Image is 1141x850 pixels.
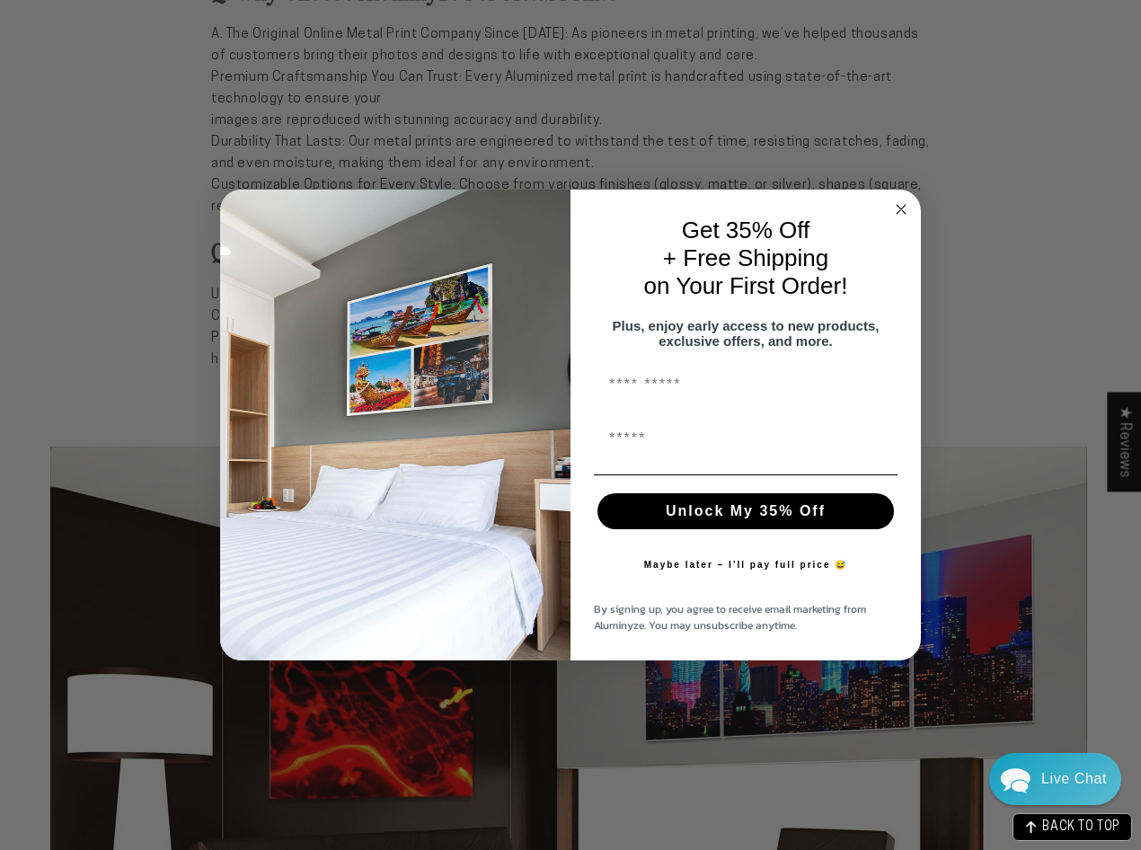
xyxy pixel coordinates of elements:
[890,199,912,220] button: Close dialog
[594,601,866,633] span: By signing up, you agree to receive email marketing from Aluminyze. You may unsubscribe anytime.
[635,547,857,583] button: Maybe later – I’ll pay full price 😅
[663,244,828,271] span: + Free Shipping
[613,318,880,349] span: Plus, enjoy early access to new products, exclusive offers, and more.
[1042,821,1120,834] span: BACK TO TOP
[220,190,570,660] img: 728e4f65-7e6c-44e2-b7d1-0292a396982f.jpeg
[597,493,894,529] button: Unlock My 35% Off
[989,753,1121,805] div: Chat widget toggle
[682,217,810,243] span: Get 35% Off
[644,272,848,299] span: on Your First Order!
[1041,753,1107,805] div: Contact Us Directly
